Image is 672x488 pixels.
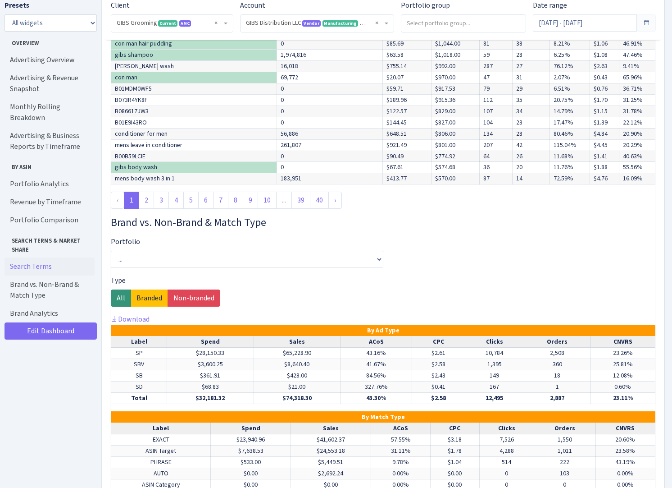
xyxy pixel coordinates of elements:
td: $20.07 [383,72,431,83]
td: 26 [513,151,549,162]
th: Orders [524,336,591,348]
td: $970.00 [431,72,479,83]
td: $63.58 [383,49,431,60]
td: B086617JW3 [111,106,277,117]
td: 42 [513,139,549,151]
td: $1.41 [590,151,619,162]
td: 23.11% [590,393,655,404]
span: GIBS Distribution LLC <span class="badge badge-primary">Vendor</span><span class="badge badge-suc... [246,18,383,28]
span: By ASIN [5,159,94,171]
a: 4 [168,192,184,209]
td: 79 [479,83,512,94]
a: Edit Dashboard [5,322,97,340]
td: $533.00 [211,457,291,468]
td: $2.58 [412,393,465,404]
label: Type [111,275,126,286]
span: GIBS Distribution LLC <span class="badge badge-primary">Vendor</span><span class="badge badge-suc... [241,15,394,32]
td: 64 [479,151,512,162]
td: $1.06 [590,38,619,49]
td: PHRASE [111,457,211,468]
th: CPC [431,423,479,434]
input: Select portfolio group... [401,15,526,31]
td: 1,395 [465,359,524,370]
td: 43.16% [340,348,412,359]
td: SB [111,370,167,382]
td: $90.49 [383,151,431,162]
td: 16,018 [277,60,383,72]
span: AMC [360,20,372,27]
td: 20.29% [619,139,655,151]
a: 3 [154,192,169,209]
td: 43.30% [340,393,412,404]
td: 0 [479,468,534,479]
td: 1,011 [534,446,596,457]
td: $7,638.53 [211,446,291,457]
td: B00B59LCIE [111,151,277,162]
td: 360 [524,359,591,370]
td: $992.00 [431,60,479,72]
span: Remove all items [375,18,378,28]
td: $2.43 [412,370,465,382]
td: 0.00% [595,468,655,479]
span: AMC [179,20,191,27]
td: 69,772 [277,72,383,83]
td: 23.58% [595,446,655,457]
td: 104 [479,117,512,128]
td: 36 [479,162,512,173]
a: Search Terms [5,258,95,276]
td: [PERSON_NAME] wash [111,60,277,72]
td: mens leave in conditioner [111,139,277,151]
td: $189.96 [383,94,431,106]
th: Clicks [479,423,534,434]
td: 12,495 [465,393,524,404]
td: 31 [513,72,549,83]
td: 34 [513,106,549,117]
td: 12.08% [590,370,655,382]
td: 9.41% [619,60,655,72]
a: Portfolio Comparison [5,211,95,229]
td: $23,940.96 [211,434,291,446]
th: Clicks [465,336,524,348]
td: 0 [277,117,383,128]
td: $67.61 [383,162,431,173]
td: $1,044.00 [431,38,479,49]
span: Manufacturing [322,20,358,27]
td: 6.51% [549,83,590,94]
td: 17.47% [549,117,590,128]
a: 40 [310,192,329,209]
td: $2.63 [590,60,619,72]
td: $648.51 [383,128,431,139]
td: $1.39 [590,117,619,128]
td: 57.55% [371,434,430,446]
th: ACoS [340,336,412,348]
td: $361.91 [167,370,254,382]
td: 1,550 [534,434,596,446]
td: $3.18 [431,434,479,446]
td: 18 [524,370,591,382]
th: Spend [167,336,254,348]
td: 81 [479,38,512,49]
td: 28 [513,128,549,139]
td: $0.00 [431,468,479,479]
td: 87 [479,173,512,184]
td: $829.00 [431,106,479,117]
td: 35 [513,94,549,106]
td: SD [111,382,167,393]
td: $806.00 [431,128,479,139]
td: 20.60% [595,434,655,446]
td: $1.08 [590,49,619,60]
td: Total [111,393,167,404]
td: $144.45 [383,117,431,128]
td: 16.09% [619,173,655,184]
td: 2.07% [549,72,590,83]
td: 9.78% [371,457,430,468]
td: 7,526 [479,434,534,446]
td: $74,318.30 [254,393,340,404]
a: Advertising & Revenue Snapshot [5,69,95,98]
td: mens body wash 3 in 1 [111,173,277,184]
td: 514 [479,457,534,468]
th: CPC [412,336,465,348]
td: 2,508 [524,348,591,359]
a: Download [111,314,150,324]
th: Spend [211,423,291,434]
